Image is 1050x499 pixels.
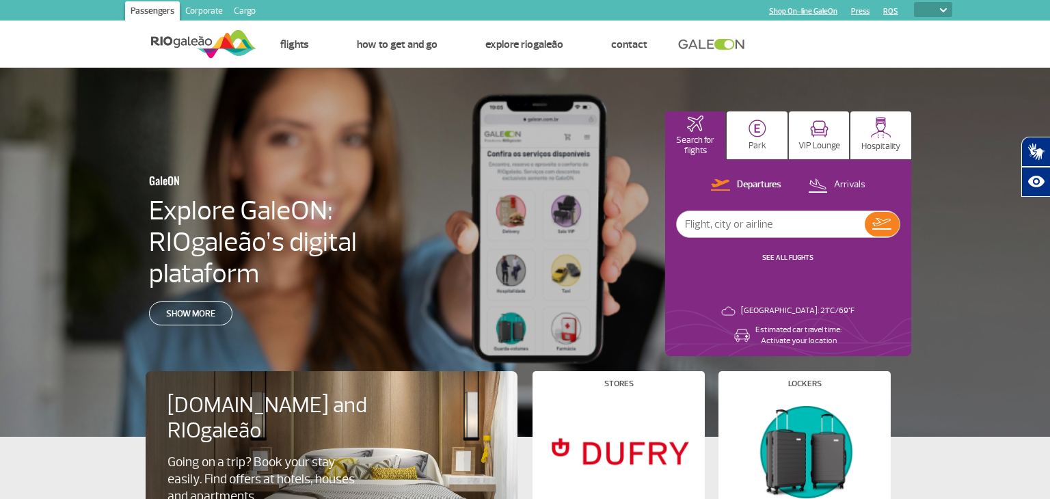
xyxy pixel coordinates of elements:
[149,301,232,325] a: Show more
[762,253,813,262] a: SEE ALL FLIGHTS
[883,7,898,16] a: RQS
[180,1,228,23] a: Corporate
[611,38,647,51] a: Contact
[280,38,309,51] a: Flights
[665,111,726,159] button: Search for flights
[834,178,865,191] p: Arrivals
[788,380,822,388] h4: Lockers
[149,195,444,289] h4: Explore GaleON: RIOgaleão’s digital plataform
[707,176,785,194] button: Departures
[870,117,891,138] img: hospitality.svg
[789,111,850,159] button: VIP Lounge
[755,325,842,347] p: Estimated car travel time: Activate your location
[798,141,840,151] p: VIP Lounge
[850,111,911,159] button: Hospitality
[749,120,766,137] img: carParkingHome.svg
[741,306,854,316] p: [GEOGRAPHIC_DATA]: 21°C/69°F
[1021,137,1050,197] div: Plugin de acessibilidade da Hand Talk.
[810,120,829,137] img: vipRoom.svg
[677,211,865,237] input: Flight, city or airline
[125,1,180,23] a: Passengers
[485,38,563,51] a: Explore RIOgaleão
[727,111,787,159] button: Park
[228,1,261,23] a: Cargo
[1021,137,1050,167] button: Abrir tradutor de língua de sinais.
[672,135,719,156] p: Search for flights
[687,116,703,132] img: airplaneHomeActive.svg
[851,7,870,16] a: Press
[769,7,837,16] a: Shop On-line GaleOn
[604,380,634,388] h4: Stores
[861,141,900,152] p: Hospitality
[749,141,766,151] p: Park
[758,252,818,263] button: SEE ALL FLIGHTS
[357,38,437,51] a: How to get and go
[1021,167,1050,197] button: Abrir recursos assistivos.
[737,178,781,191] p: Departures
[804,176,870,194] button: Arrivals
[149,166,377,195] h3: GaleON
[167,393,385,444] h4: [DOMAIN_NAME] and RIOgaleão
